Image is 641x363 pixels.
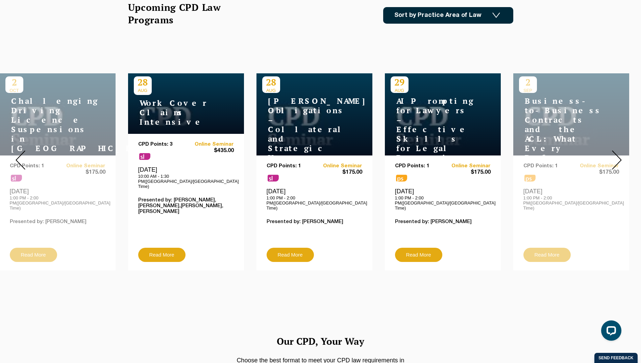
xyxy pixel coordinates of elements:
[443,169,491,176] span: $175.00
[314,163,362,169] a: Online Seminar
[443,163,491,169] a: Online Seminar
[395,188,491,211] div: [DATE]
[267,219,362,225] p: Presented by: [PERSON_NAME]
[138,174,234,189] p: 10:00 AM - 1:30 PM([GEOGRAPHIC_DATA]/[GEOGRAPHIC_DATA] Time)
[612,150,622,170] img: Next
[396,175,407,181] span: ps
[391,96,475,163] h4: AI Prompting for Lawyers – Effective Skills for Legal Practice
[395,248,442,262] a: Read More
[267,195,362,211] p: 1:00 PM - 2:00 PM([GEOGRAPHIC_DATA]/[GEOGRAPHIC_DATA] Time)
[134,98,218,127] h4: WorkCover Claims Intensive
[186,142,234,147] a: Online Seminar
[395,219,491,225] p: Presented by: [PERSON_NAME]
[138,166,234,189] div: [DATE]
[267,248,314,262] a: Read More
[138,248,186,262] a: Read More
[138,197,234,215] p: Presented by: [PERSON_NAME],[PERSON_NAME],[PERSON_NAME],[PERSON_NAME]
[16,150,25,170] img: Prev
[395,163,443,169] p: CPD Points: 1
[268,175,279,181] span: sl
[314,169,362,176] span: $175.00
[395,195,491,211] p: 1:00 PM - 2:00 PM([GEOGRAPHIC_DATA]/[GEOGRAPHIC_DATA] Time)
[138,142,186,147] p: CPD Points: 3
[139,153,150,160] span: sl
[267,163,315,169] p: CPD Points: 1
[267,188,362,211] div: [DATE]
[262,96,347,163] h4: [PERSON_NAME] Obligations – Collateral and Strategic Uses
[128,333,513,349] h2: Our CPD, Your Way
[186,147,234,154] span: $435.00
[596,318,624,346] iframe: LiveChat chat widget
